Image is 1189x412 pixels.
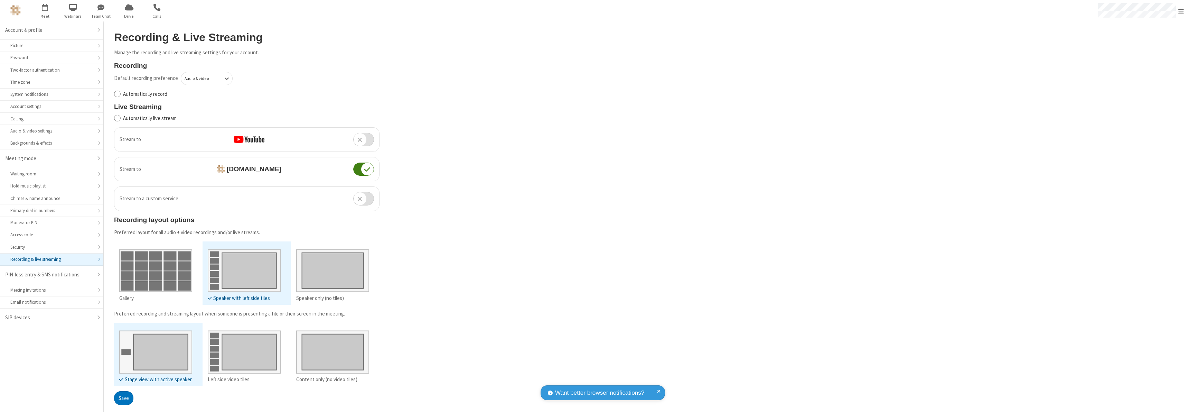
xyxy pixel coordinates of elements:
span: Meet [32,13,58,19]
div: Recording & live streaming [10,256,93,263]
div: SIP devices [5,314,93,322]
p: Manage the recording and live streaming settings for your account. [114,49,380,57]
div: Speaker only (no tiles) [296,294,369,302]
img: callbridge.rocks [217,165,225,173]
div: Meeting Invitations [10,287,93,293]
div: Stage view with active speaker [119,376,192,384]
div: Account & profile [5,26,93,34]
button: Save [114,391,133,405]
label: Automatically live stream [123,115,380,122]
h4: [DOMAIN_NAME] [212,165,281,173]
span: Drive [116,13,142,19]
img: YOUTUBE [234,136,264,143]
p: Preferred layout for all audio + video recordings and/or live streams. [114,229,380,237]
img: Speaker only (no tiles) [296,244,369,292]
h4: Recording [114,62,380,69]
img: Gallery [119,244,192,292]
div: Account settings [10,103,93,110]
div: Meeting mode [5,155,93,163]
div: Audio & video settings [10,128,93,134]
div: Speaker with left side tiles [208,294,281,302]
div: PIN-less entry & SMS notifications [5,271,93,279]
h4: Recording layout options [114,216,380,223]
span: Webinars [60,13,86,19]
div: Picture [10,42,93,49]
img: Left side video tiles [208,326,281,374]
div: Moderator PIN [10,219,93,226]
div: Gallery [119,294,192,302]
div: Hold music playlist [10,183,93,189]
li: Stream to [114,128,379,152]
div: Email notifications [10,299,93,305]
div: Two-factor authentication [10,67,93,73]
img: Content only (no video tiles) [296,326,369,374]
iframe: Chat [1172,394,1184,407]
label: Automatically record [123,90,380,98]
div: Calling [10,116,93,122]
div: Primary dial-in numbers [10,207,93,214]
div: Password [10,54,93,61]
div: Left side video tiles [208,376,281,384]
span: Want better browser notifications? [555,388,644,397]
img: Stage view with active speaker [119,326,192,374]
div: System notifications [10,91,93,98]
span: Team Chat [88,13,114,19]
img: Speaker with left side tiles [208,244,281,292]
span: Default recording preference [114,74,178,82]
p: Preferred recording and streaming layout when someone is presenting a file or their screen in the... [114,310,380,318]
div: Security [10,244,93,250]
li: Stream to [114,157,379,181]
div: Waiting room [10,171,93,177]
h4: Live Streaming [114,103,380,110]
div: Access code [10,231,93,238]
img: QA Selenium DO NOT DELETE OR CHANGE [10,5,21,16]
div: Backgrounds & effects [10,140,93,146]
li: Stream to a custom service [114,187,379,211]
div: Audio & video [185,75,217,82]
span: Calls [144,13,170,19]
div: Chimes & name announce [10,195,93,202]
div: Time zone [10,79,93,85]
div: Content only (no video tiles) [296,376,369,384]
h2: Recording & Live Streaming [114,31,380,44]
